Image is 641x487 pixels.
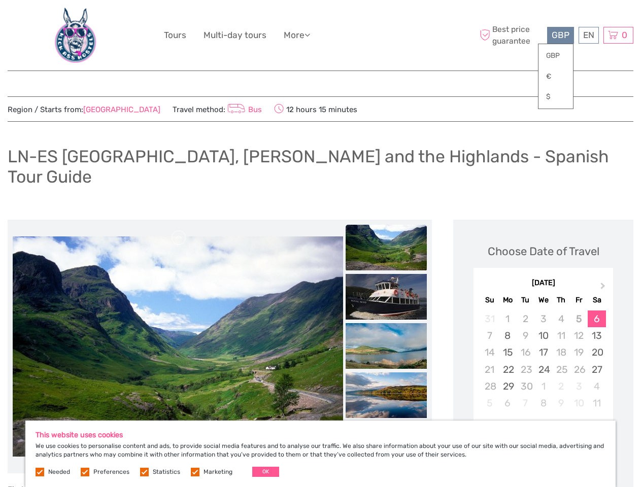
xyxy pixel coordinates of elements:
[164,28,186,43] a: Tours
[517,310,534,327] div: Not available Tuesday, September 2nd, 2025
[570,395,588,411] div: Not available Friday, October 10th, 2025
[579,27,599,44] div: EN
[499,361,517,378] div: Choose Monday, September 22nd, 2025
[538,88,573,106] a: $
[499,378,517,395] div: Choose Monday, September 29th, 2025
[346,323,427,369] img: 771fccf05341438c93f401d3c7fa8fe5_slider_thumbnail.jpeg
[499,310,517,327] div: Not available Monday, September 1st, 2025
[481,361,498,378] div: Not available Sunday, September 21st, 2025
[552,361,570,378] div: Not available Thursday, September 25th, 2025
[570,293,588,307] div: Fr
[477,310,610,411] div: month 2025-09
[534,361,552,378] div: Choose Wednesday, September 24th, 2025
[534,310,552,327] div: Not available Wednesday, September 3rd, 2025
[552,310,570,327] div: Not available Thursday, September 4th, 2025
[534,293,552,307] div: We
[499,395,517,411] div: Choose Monday, October 6th, 2025
[534,327,552,344] div: Choose Wednesday, September 10th, 2025
[588,293,605,307] div: Sa
[588,378,605,395] div: Choose Saturday, October 4th, 2025
[25,421,616,487] div: We use cookies to personalise content and ads, to provide social media features and to analyse ou...
[48,8,103,63] img: 660-bd12cdf7-bf22-40b3-a2d0-3f373e959a83_logo_big.jpg
[552,344,570,361] div: Not available Thursday, September 18th, 2025
[499,344,517,361] div: Choose Monday, September 15th, 2025
[474,278,613,289] div: [DATE]
[204,28,266,43] a: Multi-day tours
[517,293,534,307] div: Tu
[225,105,262,114] a: Bus
[93,468,129,476] label: Preferences
[534,395,552,411] div: Choose Wednesday, October 8th, 2025
[13,236,343,457] img: 46c45df82dda45e8b7b66f976f573522_main_slider.jpg
[284,28,310,43] a: More
[552,378,570,395] div: Not available Thursday, October 2nd, 2025
[517,378,534,395] div: Not available Tuesday, September 30th, 2025
[499,293,517,307] div: Mo
[8,146,633,187] h1: LN-ES [GEOGRAPHIC_DATA], [PERSON_NAME] and the Highlands - Spanish Tour Guide
[488,243,599,259] div: Choose Date of Travel
[588,310,605,327] div: Choose Saturday, September 6th, 2025
[117,16,129,28] button: Open LiveChat chat widget
[570,344,588,361] div: Not available Friday, September 19th, 2025
[14,18,115,26] p: We're away right now. Please check back later!
[538,67,573,86] a: €
[552,30,569,40] span: GBP
[204,468,232,476] label: Marketing
[481,378,498,395] div: Not available Sunday, September 28th, 2025
[36,431,605,439] h5: This website uses cookies
[481,327,498,344] div: Not available Sunday, September 7th, 2025
[481,344,498,361] div: Not available Sunday, September 14th, 2025
[346,372,427,418] img: f1c1d8c4ef29439f8dbdabef8e688dcf_slider_thumbnail.jpeg
[173,102,262,116] span: Travel method:
[552,395,570,411] div: Not available Thursday, October 9th, 2025
[588,344,605,361] div: Choose Saturday, September 20th, 2025
[534,378,552,395] div: Choose Wednesday, October 1st, 2025
[570,378,588,395] div: Not available Friday, October 3rd, 2025
[570,310,588,327] div: Not available Friday, September 5th, 2025
[83,105,160,114] a: [GEOGRAPHIC_DATA]
[570,327,588,344] div: Not available Friday, September 12th, 2025
[274,102,357,116] span: 12 hours 15 minutes
[8,105,160,115] span: Region / Starts from:
[481,310,498,327] div: Not available Sunday, August 31st, 2025
[517,327,534,344] div: Not available Tuesday, September 9th, 2025
[552,327,570,344] div: Not available Thursday, September 11th, 2025
[588,395,605,411] div: Choose Saturday, October 11th, 2025
[252,467,279,477] button: OK
[517,361,534,378] div: Not available Tuesday, September 23rd, 2025
[153,468,180,476] label: Statistics
[538,47,573,65] a: GBP
[588,361,605,378] div: Choose Saturday, September 27th, 2025
[346,225,427,270] img: 46c45df82dda45e8b7b66f976f573522_slider_thumbnail.jpg
[346,274,427,320] img: f3f9defc8723482781281dcb9e2e8b71_slider_thumbnail.jpeg
[570,361,588,378] div: Not available Friday, September 26th, 2025
[588,327,605,344] div: Choose Saturday, September 13th, 2025
[477,24,545,46] span: Best price guarantee
[552,293,570,307] div: Th
[499,327,517,344] div: Choose Monday, September 8th, 2025
[620,30,629,40] span: 0
[481,395,498,411] div: Not available Sunday, October 5th, 2025
[517,395,534,411] div: Not available Tuesday, October 7th, 2025
[481,293,498,307] div: Su
[48,468,70,476] label: Needed
[534,344,552,361] div: Choose Wednesday, September 17th, 2025
[596,281,612,297] button: Next Month
[517,344,534,361] div: Not available Tuesday, September 16th, 2025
